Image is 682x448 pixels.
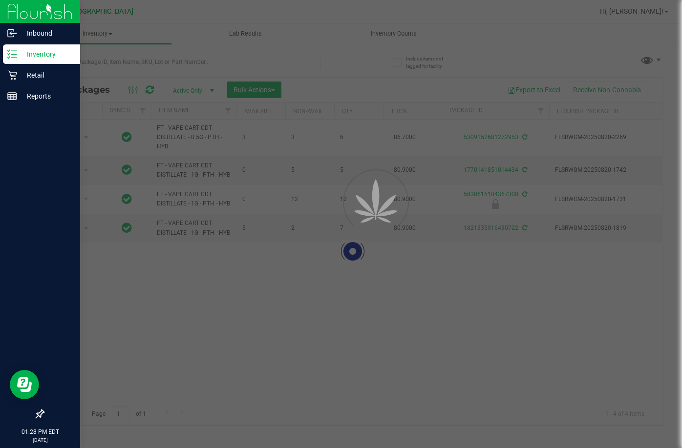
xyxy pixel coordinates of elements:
[7,70,17,80] inline-svg: Retail
[10,370,39,399] iframe: Resource center
[7,28,17,38] inline-svg: Inbound
[17,27,76,39] p: Inbound
[4,436,76,444] p: [DATE]
[17,69,76,81] p: Retail
[4,428,76,436] p: 01:28 PM EDT
[17,90,76,102] p: Reports
[17,48,76,60] p: Inventory
[7,49,17,59] inline-svg: Inventory
[7,91,17,101] inline-svg: Reports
